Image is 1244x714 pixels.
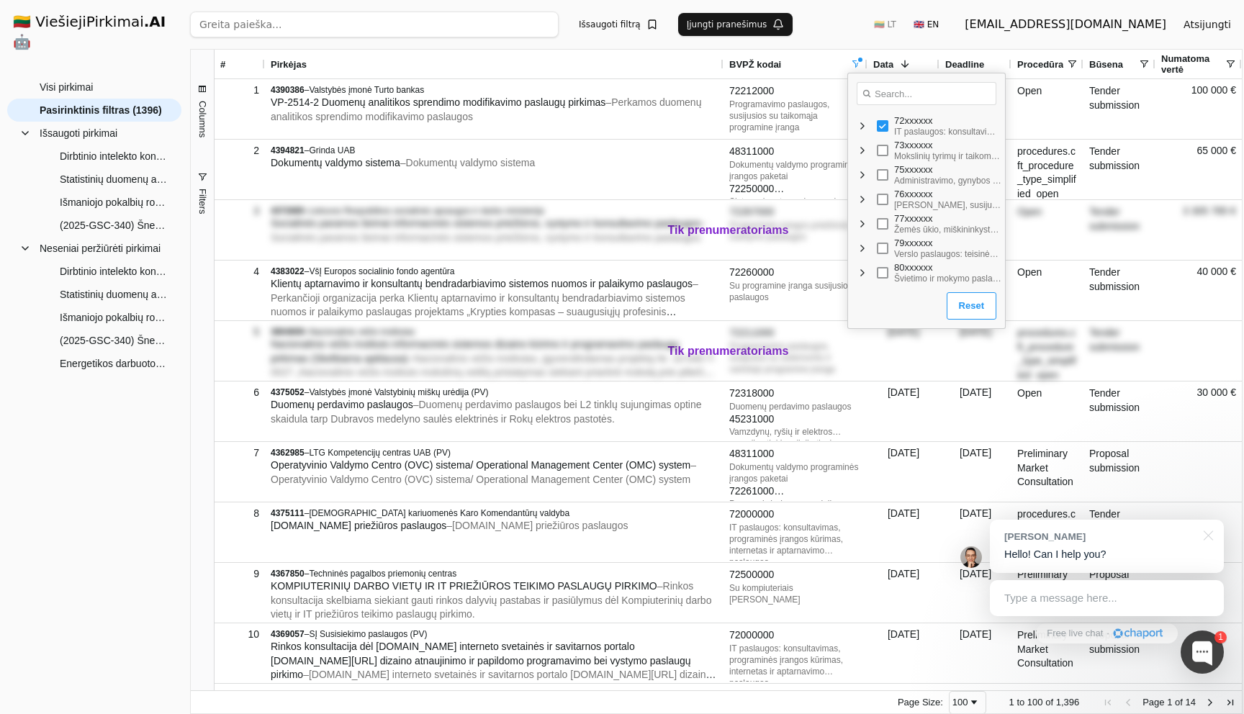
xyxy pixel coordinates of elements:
[1004,547,1209,562] p: Hello! Can I help you?
[271,448,305,458] span: 4362985
[220,59,225,70] span: #
[271,569,305,579] span: 4367850
[867,442,939,502] div: [DATE]
[271,59,307,70] span: Pirkėjas
[1009,697,1014,708] span: 1
[271,217,701,229] span: Socialinės paramos šeimai informacinės sistemos priežiūros, vystymo ir konsultavimo paslaugos
[729,412,862,427] div: 45231000
[894,224,1002,235] div: Žemės ūkio, miškininkystės, sodininkystės, akvakultūros ir bitininkystės paslaugos
[570,13,667,36] button: Išsaugoti filtrą
[1011,623,1083,683] div: Preliminary Market Consultation
[729,340,862,375] div: Programavimo paslaugos, susijusios su sistemomis ir vartotojo programine įranga
[60,284,167,305] span: Statistinių duomenų analizės įrankio priežiūros viešasis pirkimas
[1083,140,1155,199] div: Tender submission
[271,689,718,700] div: –
[40,76,93,98] span: Visi pirkimai
[271,278,693,289] span: Klientų aptarnavimo ir konsultantų bendradarbiavimo sistemos nuomos ir palaikymo paslaugos
[309,690,621,700] span: [GEOGRAPHIC_DATA] ligoninė [GEOGRAPHIC_DATA] ([GEOGRAPHIC_DATA])
[867,563,939,623] div: [DATE]
[1017,59,1063,70] span: Procedūra
[60,191,167,213] span: Išmaniojo pokalbių roboto sukūrimo, įdiegimo ir priežiūros paslaugos (skelbiama apklausa)
[939,381,1011,441] div: [DATE]
[894,150,1002,162] div: Mokslinių tyrimų ir taikomosios veiklos paslaugos bei su jomis susijusios konsultacinės paslaugos
[729,522,862,556] div: IT paslaugos: konsultavimas, programinės įrangos kūrimas, internetas ir aptarnavimo paslaugos
[867,502,939,562] div: [DATE]
[1045,697,1053,708] span: of
[271,206,305,216] span: 4372685
[847,73,1006,329] div: Column Filter
[894,262,1019,273] div: 80xxxxxx
[729,266,862,280] div: 72260000
[1027,697,1043,708] span: 100
[894,126,1002,137] div: IT paslaugos: konsultavimas, programinės įrangos kūrimas, internetas ir aptarnavimo paslaugos
[729,461,862,484] div: Dokumentų valdymo programinės įrangos paketai
[271,641,691,680] span: Rinkos konsultacija dėl [DOMAIN_NAME] interneto svetainės ir savitarnos portalo [DOMAIN_NAME][URL...
[271,84,718,96] div: –
[729,145,862,159] div: 48311000
[309,629,427,639] span: SĮ Susisiekimo paslaugos (PV)
[894,175,1002,186] div: Administravimo, gynybos ir socialinės apsaugos paslaugos
[271,266,718,277] div: –
[1161,53,1225,75] span: Numatoma vertė
[60,168,167,190] span: Statistinių duomenų analizės įrankio priežiūros viešasis pirkimas
[271,387,718,398] div: –
[271,629,305,639] span: 4369057
[729,568,862,582] div: 72500000
[1083,261,1155,320] div: Tender submission
[894,115,1019,126] div: 72xxxxxx
[220,261,259,282] div: 4
[271,85,305,95] span: 4390386
[729,582,862,605] div: Su kompiuteriais [PERSON_NAME]
[1155,140,1242,199] div: 65 000 €
[1172,12,1243,37] button: Atsijungti
[1011,261,1083,320] div: Open
[309,85,424,95] span: Valstybės įmonė Turto bankas
[729,280,862,303] div: Su programine įranga susijusios paslaugos
[1036,623,1177,643] a: Free live chat·
[40,99,162,121] span: Pasirinktinis filtras (1396)
[220,624,259,645] div: 10
[894,199,1002,211] div: [PERSON_NAME], susijusios su naftos ir dujų pramone
[945,59,984,70] span: Deadline
[271,96,605,108] span: VP-2514-2 Duomenų analitikos sprendimo modifikavimo paslaugų pirkimas
[271,205,718,217] div: –
[1004,530,1195,543] div: [PERSON_NAME]
[939,563,1011,623] div: [DATE]
[894,273,1002,284] div: Švietimo ir mokymo paslaugos
[1089,59,1123,70] span: Būsena
[60,261,167,282] span: Dirbtinio intelekto konsultanto diegimas
[271,628,718,640] div: –
[965,16,1166,33] div: [EMAIL_ADDRESS][DOMAIN_NAME]
[1083,200,1155,260] div: Tender submission
[894,286,1019,297] div: 85xxxxxx
[729,84,862,99] div: 72212000
[729,182,862,196] div: 72250000
[1155,200,1242,260] div: 3 305 785 €
[190,12,559,37] input: Greita paieška...
[1011,381,1083,441] div: Open
[309,569,456,579] span: Techninės pagalbos priemonių centras
[1204,697,1216,708] div: Next Page
[271,145,718,156] div: –
[220,503,259,524] div: 8
[1083,442,1155,502] div: Proposal submission
[60,353,167,374] span: Energetikos darbuotojų atestavimo informacinės sistemos (EDAIS) priežiūros ir vystymo paslaugų pi...
[271,157,400,168] span: Dokumentų valdymo sistema
[894,238,1019,248] div: 79xxxxxx
[271,568,718,579] div: –
[271,507,718,519] div: –
[1056,697,1080,708] span: 1,396
[309,145,355,155] span: Grinda UAB
[1083,502,1155,562] div: Tender submission
[271,353,716,407] span: – Nacionalinis vėžio institutas, įgyvendindamas projektą Nr. 10-040-T-0027 „Nacionalinio vėžio in...
[309,206,544,216] span: Lietuvos Respublikos socialinės apsaugos ir darbo ministerija
[729,205,862,220] div: 72267000
[1106,627,1109,641] div: ·
[1142,697,1164,708] span: Page
[271,327,305,337] span: 3804609
[271,447,718,458] div: –
[867,321,939,381] div: [DATE]
[197,189,207,214] span: Filters
[1083,79,1155,139] div: Tender submission
[1122,697,1134,708] div: Previous Page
